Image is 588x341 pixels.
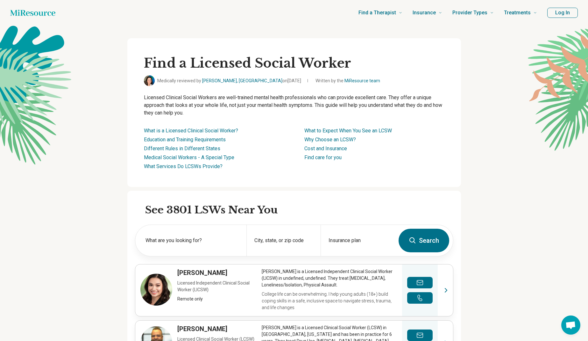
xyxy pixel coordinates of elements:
a: Education and Training Requirements [144,137,226,143]
a: What is a Licensed Clinical Social Worker? [144,128,238,134]
a: Find care for you [304,154,342,160]
span: Insurance [413,8,436,17]
button: Log In [547,8,578,18]
a: [PERSON_NAME], [GEOGRAPHIC_DATA] [202,78,282,83]
span: Written by the [315,78,380,84]
button: Make a phone call [407,292,433,304]
a: Open chat [561,315,580,335]
button: Send a message [407,330,433,341]
a: Different Rules in Different States [144,145,220,152]
a: MiResource team [344,78,380,83]
span: Find a Therapist [358,8,396,17]
button: Search [399,229,449,252]
span: Medically reviewed by [157,78,301,84]
p: Licensed Clinical Social Workers are well-trained mental health professionals who can provide exc... [144,94,444,117]
a: Medical Social Workers - A Special Type [144,154,234,160]
label: What are you looking for? [145,237,239,244]
a: Cost and Insurance [304,145,347,152]
a: What to Expect When You See an LCSW [304,128,392,134]
button: Send a message [407,277,433,288]
h1: Find a Licensed Social Worker [144,55,444,71]
a: Why Choose an LCSW? [304,137,356,143]
span: on [DATE] [282,78,301,83]
span: Treatments [504,8,531,17]
a: What Services Do LCSWs Provide? [144,163,223,169]
span: Provider Types [452,8,487,17]
h2: See 3801 LSWs Near You [145,204,453,217]
a: Home page [10,6,55,19]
